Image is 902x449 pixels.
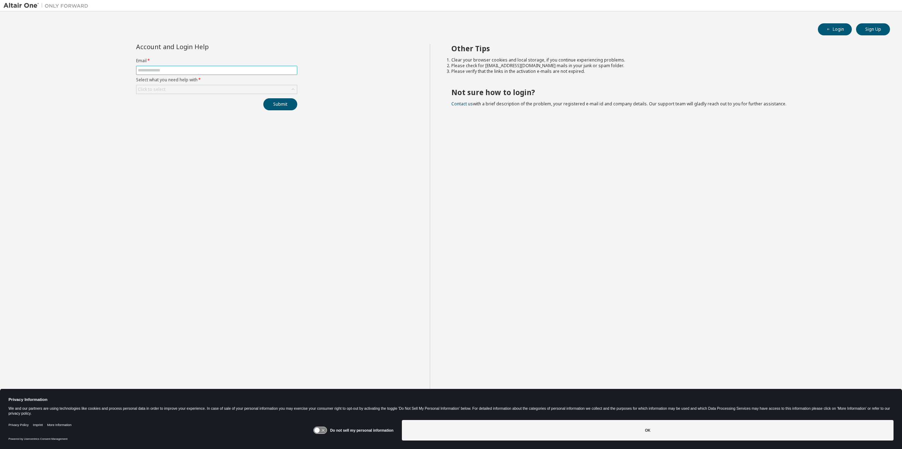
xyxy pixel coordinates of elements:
[451,63,878,69] li: Please check for [EMAIL_ADDRESS][DOMAIN_NAME] mails in your junk or spam folder.
[138,87,165,92] div: Click to select
[4,2,92,9] img: Altair One
[136,44,265,49] div: Account and Login Help
[818,23,852,35] button: Login
[451,69,878,74] li: Please verify that the links in the activation e-mails are not expired.
[451,101,786,107] span: with a brief description of the problem, your registered e-mail id and company details. Our suppo...
[263,98,297,110] button: Submit
[451,88,878,97] h2: Not sure how to login?
[136,58,297,64] label: Email
[451,44,878,53] h2: Other Tips
[136,85,297,94] div: Click to select
[451,101,473,107] a: Contact us
[136,77,297,83] label: Select what you need help with
[451,57,878,63] li: Clear your browser cookies and local storage, if you continue experiencing problems.
[856,23,890,35] button: Sign Up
